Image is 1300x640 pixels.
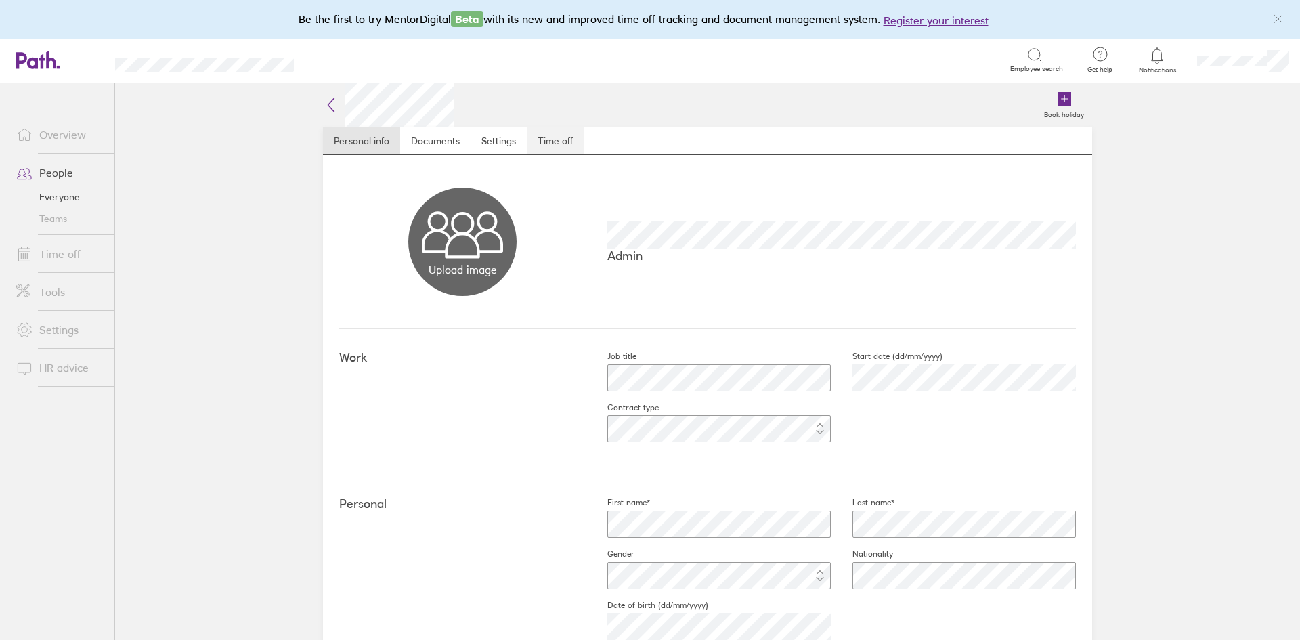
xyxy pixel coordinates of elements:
[5,159,114,186] a: People
[330,54,365,66] div: Search
[1135,66,1179,74] span: Notifications
[339,497,586,511] h4: Personal
[5,240,114,268] a: Time off
[471,127,527,154] a: Settings
[5,278,114,305] a: Tools
[586,497,650,508] label: First name*
[831,497,894,508] label: Last name*
[5,354,114,381] a: HR advice
[5,316,114,343] a: Settings
[5,121,114,148] a: Overview
[1078,66,1122,74] span: Get help
[586,351,636,362] label: Job title
[5,208,114,230] a: Teams
[1135,46,1179,74] a: Notifications
[607,249,1076,263] p: Admin
[831,351,942,362] label: Start date (dd/mm/yyyy)
[400,127,471,154] a: Documents
[1010,65,1063,73] span: Employee search
[451,11,483,27] span: Beta
[5,186,114,208] a: Everyone
[1036,83,1092,127] a: Book holiday
[884,12,989,28] button: Register your interest
[586,549,634,559] label: Gender
[586,600,708,611] label: Date of birth (dd/mm/yyyy)
[299,11,1002,28] div: Be the first to try MentorDigital with its new and improved time off tracking and document manage...
[586,402,659,413] label: Contract type
[1036,107,1092,119] label: Book holiday
[527,127,584,154] a: Time off
[323,127,400,154] a: Personal info
[339,351,586,365] h4: Work
[831,549,893,559] label: Nationality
